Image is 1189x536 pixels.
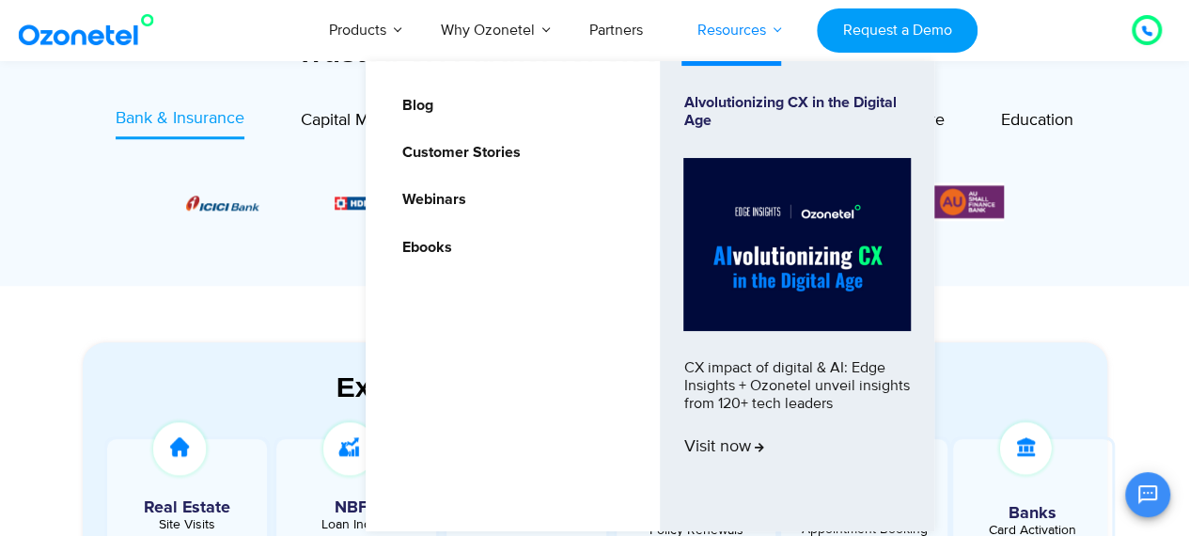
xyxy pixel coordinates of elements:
[931,182,1004,221] img: Picture13.png
[389,141,523,165] a: Customer Stories
[817,8,978,53] a: Request a Demo
[1001,106,1073,139] a: Education
[117,499,258,516] h5: Real Estate
[186,196,259,211] img: Picture8.png
[1125,472,1170,517] button: Open chat
[389,188,468,212] a: Webinars
[1001,110,1073,131] span: Education
[683,94,911,498] a: Alvolutionizing CX in the Digital AgeCX impact of digital & AI: Edge Insights + Ozonetel unveil i...
[286,499,427,516] h5: NBFC
[117,518,258,531] div: Site Visits
[301,106,414,139] a: Capital Markets
[286,518,427,531] div: Loan Inquiry
[116,108,244,129] span: Bank & Insurance
[683,437,763,458] span: Visit now
[186,182,1004,221] div: Image Carousel
[335,197,408,209] img: Picture9.png
[102,370,1126,403] div: Experience Our Voice AI Agents in Action
[683,158,911,331] img: Alvolutionizing.jpg
[389,236,454,260] a: Ebooks
[335,191,408,213] div: 2 / 6
[186,191,259,213] div: 1 / 6
[389,94,435,118] a: Blog
[931,182,1004,221] div: 6 / 6
[116,106,244,139] a: Bank & Insurance
[301,110,414,131] span: Capital Markets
